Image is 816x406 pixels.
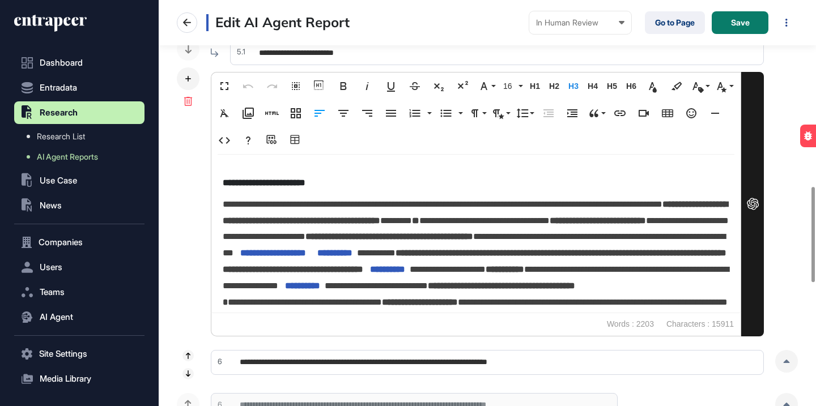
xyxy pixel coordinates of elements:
[565,75,582,97] button: H3
[14,343,144,365] button: Site Settings
[466,102,488,125] button: Paragraph Format
[538,102,559,125] button: Decrease Indent (⌘[)
[214,129,235,152] button: Code View
[404,75,426,97] button: Strikethrough (⌘S)
[285,75,307,97] button: Select All
[356,102,378,125] button: Align Right
[713,75,735,97] button: Inline Style
[536,18,624,27] div: In Human Review
[380,102,402,125] button: Align Justify
[37,152,98,161] span: AI Agent Reports
[14,194,144,217] button: News
[214,75,235,97] button: Fullscreen
[490,102,512,125] button: Paragraph Style
[601,313,660,336] span: Words : 2203
[20,147,144,167] a: AI Agent Reports
[633,102,654,125] button: Insert Video
[565,82,582,91] span: H3
[356,75,378,97] button: Italic (⌘I)
[14,256,144,279] button: Users
[514,102,535,125] button: Line Height
[609,102,631,125] button: Insert Link (⌘K)
[20,126,144,147] a: Research List
[562,102,583,125] button: Increase Indent (⌘])
[404,102,426,125] button: Ordered List
[661,313,739,336] span: Characters : 15911
[37,132,85,141] span: Research List
[499,75,524,97] button: 16
[40,83,77,92] span: Entradata
[309,102,330,125] button: Align Left
[623,75,640,97] button: H6
[452,75,473,97] button: Superscript
[40,313,73,322] span: AI Agent
[237,102,259,125] button: Media Library
[40,108,78,117] span: Research
[623,82,640,91] span: H6
[206,14,350,31] h3: Edit AI Agent Report
[14,101,144,124] button: Research
[690,75,711,97] button: Inline Class
[39,349,87,358] span: Site Settings
[704,102,726,125] button: Insert Horizontal Line
[666,75,687,97] button: Background Color
[584,75,601,97] button: H4
[14,76,144,99] button: Entradata
[681,102,702,125] button: Emoticons
[40,201,62,210] span: News
[585,102,607,125] button: Quote
[309,75,330,97] button: Show blocks
[237,75,259,97] button: Undo (⌘Z)
[584,82,601,91] span: H4
[475,75,497,97] button: Font Family
[40,58,83,67] span: Dashboard
[526,82,543,91] span: H1
[14,281,144,304] button: Teams
[428,75,449,97] button: Subscript
[211,356,222,367] div: 6
[333,102,354,125] button: Align Center
[261,102,283,125] button: Add HTML
[642,75,664,97] button: Text Color
[424,102,433,125] button: Ordered List
[214,102,235,125] button: Clear Formatting
[230,46,245,58] div: 5.1
[657,102,678,125] button: Insert Table
[546,75,563,97] button: H2
[39,238,83,247] span: Companies
[261,129,283,152] button: Add source URL
[40,374,91,383] span: Media Library
[40,176,77,185] span: Use Case
[435,102,457,125] button: Unordered List
[14,52,144,74] a: Dashboard
[14,306,144,328] button: AI Agent
[237,129,259,152] button: Help (⌘/)
[645,11,705,34] a: Go to Page
[501,82,518,91] span: 16
[14,169,144,192] button: Use Case
[285,102,307,125] button: Responsive Layout
[40,263,62,272] span: Users
[455,102,464,125] button: Unordered List
[261,75,283,97] button: Redo (⌘⇧Z)
[14,231,144,254] button: Companies
[731,19,750,27] span: Save
[526,75,543,97] button: H1
[603,75,620,97] button: H5
[712,11,768,34] button: Save
[285,129,307,152] button: Table Builder
[333,75,354,97] button: Bold (⌘B)
[40,288,65,297] span: Teams
[546,82,563,91] span: H2
[380,75,402,97] button: Underline (⌘U)
[603,82,620,91] span: H5
[14,367,144,390] button: Media Library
